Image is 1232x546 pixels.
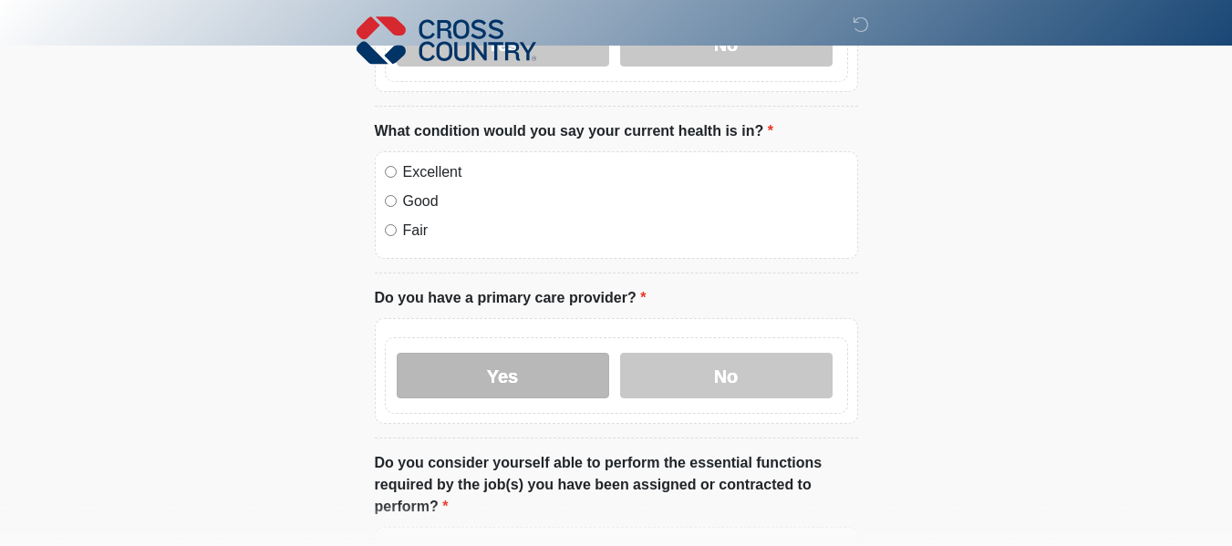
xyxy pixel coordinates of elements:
[375,120,773,142] label: What condition would you say your current health is in?
[397,353,609,398] label: Yes
[375,452,858,518] label: Do you consider yourself able to perform the essential functions required by the job(s) you have ...
[403,191,848,212] label: Good
[403,220,848,242] label: Fair
[385,195,397,207] input: Good
[385,224,397,236] input: Fair
[403,161,848,183] label: Excellent
[375,287,647,309] label: Do you have a primary care provider?
[620,353,833,398] label: No
[385,166,397,178] input: Excellent
[357,14,537,67] img: Cross Country Logo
